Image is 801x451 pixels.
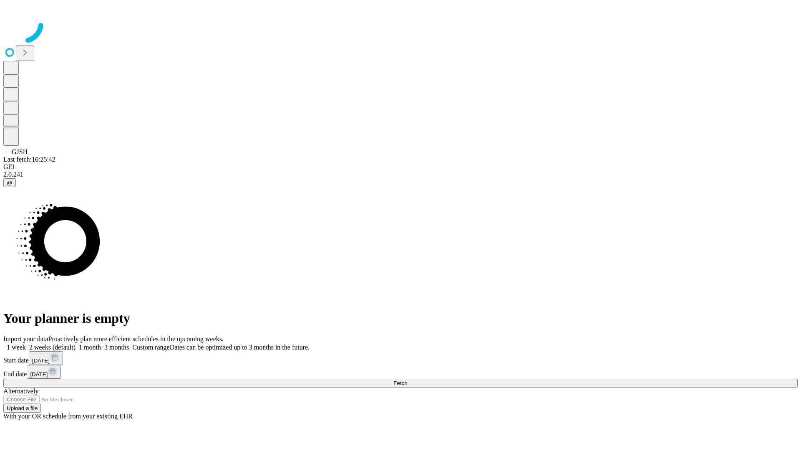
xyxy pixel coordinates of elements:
[30,371,48,378] span: [DATE]
[48,335,224,342] span: Proactively plan more efficient schedules in the upcoming weeks.
[132,344,169,351] span: Custom range
[3,178,16,187] button: @
[3,404,41,413] button: Upload a file
[3,311,798,326] h1: Your planner is empty
[3,163,798,171] div: GEI
[3,156,55,163] span: Last fetch: 16:25:42
[79,344,101,351] span: 1 month
[12,148,28,155] span: GJSH
[3,413,133,420] span: With your OR schedule from your existing EHR
[170,344,310,351] span: Dates can be optimized up to 3 months in the future.
[7,180,13,186] span: @
[29,344,76,351] span: 2 weeks (default)
[3,388,38,395] span: Alternatively
[3,335,48,342] span: Import your data
[32,357,50,364] span: [DATE]
[104,344,129,351] span: 3 months
[27,365,61,379] button: [DATE]
[7,344,26,351] span: 1 week
[3,365,798,379] div: End date
[393,380,407,386] span: Fetch
[3,379,798,388] button: Fetch
[3,351,798,365] div: Start date
[3,171,798,178] div: 2.0.241
[29,351,63,365] button: [DATE]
